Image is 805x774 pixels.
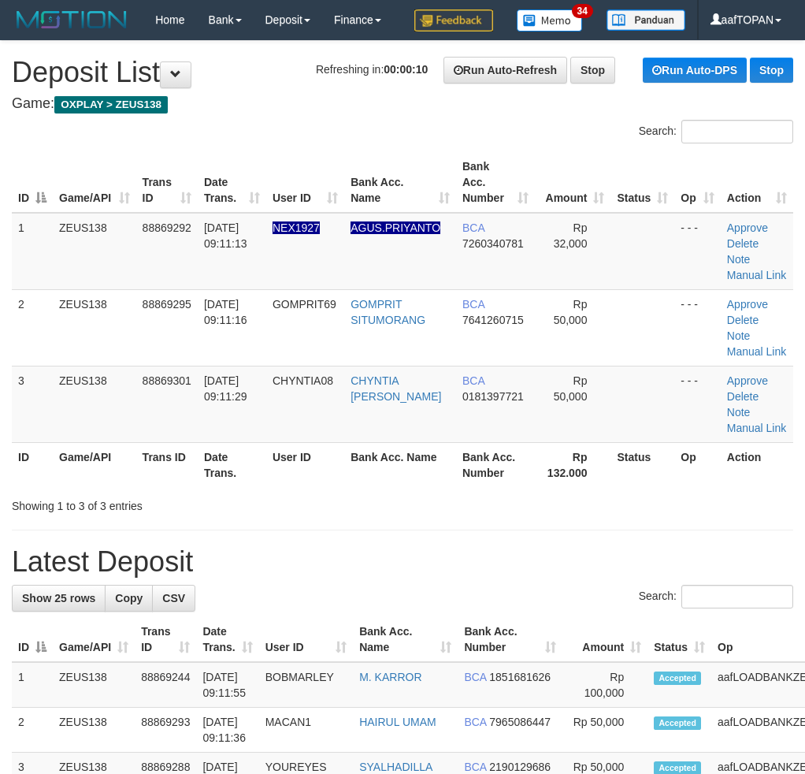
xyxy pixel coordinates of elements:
[351,298,425,326] a: GOMPRIT SITUMORANG
[53,366,136,442] td: ZEUS138
[344,442,456,487] th: Bank Acc. Name
[750,58,793,83] a: Stop
[162,592,185,605] span: CSV
[647,617,711,662] th: Status: activate to sort column ascending
[273,221,320,234] span: Nama rekening ada tanda titik/strip, harap diedit
[464,716,486,728] span: BCA
[681,585,793,608] input: Search:
[462,237,524,250] span: Copy 7260340781 to clipboard
[12,585,106,612] a: Show 25 rows
[674,366,721,442] td: - - -
[12,662,53,708] td: 1
[607,9,685,31] img: panduan.png
[654,716,701,730] span: Accepted
[359,716,436,728] a: HAIRUL UMAM
[554,221,588,250] span: Rp 32,000
[12,546,793,578] h1: Latest Deposit
[727,390,759,403] a: Delete
[456,442,535,487] th: Bank Acc. Number
[727,237,759,250] a: Delete
[462,221,484,234] span: BCA
[53,442,136,487] th: Game/API
[489,671,551,683] span: Copy 1851681626 to clipboard
[727,314,759,326] a: Delete
[53,662,135,708] td: ZEUS138
[570,57,615,84] a: Stop
[198,442,266,487] th: Date Trans.
[12,289,53,366] td: 2
[674,442,721,487] th: Op
[53,152,136,213] th: Game/API: activate to sort column ascending
[136,442,198,487] th: Trans ID
[359,671,421,683] a: M. KARROR
[105,585,153,612] a: Copy
[721,442,793,487] th: Action
[12,708,53,753] td: 2
[53,617,135,662] th: Game/API: activate to sort column ascending
[610,152,674,213] th: Status: activate to sort column ascending
[727,298,768,311] a: Approve
[554,298,588,326] span: Rp 50,000
[674,289,721,366] td: - - -
[12,96,793,112] h4: Game:
[464,761,486,773] span: BCA
[517,9,583,32] img: Button%20Memo.svg
[12,213,53,290] td: 1
[462,390,524,403] span: Copy 0181397721 to clipboard
[273,374,333,387] span: CHYNTIA08
[152,585,195,612] a: CSV
[135,662,196,708] td: 88869244
[53,289,136,366] td: ZEUS138
[12,152,53,213] th: ID: activate to sort column descending
[554,374,588,403] span: Rp 50,000
[462,374,484,387] span: BCA
[654,672,701,685] span: Accepted
[53,213,136,290] td: ZEUS138
[681,120,793,143] input: Search:
[727,374,768,387] a: Approve
[198,152,266,213] th: Date Trans.: activate to sort column ascending
[456,152,535,213] th: Bank Acc. Number: activate to sort column ascending
[489,716,551,728] span: Copy 7965086447 to clipboard
[562,662,647,708] td: Rp 100,000
[562,617,647,662] th: Amount: activate to sort column ascending
[639,120,793,143] label: Search:
[351,221,440,234] a: AGUS.PRIYANTO
[259,617,353,662] th: User ID: activate to sort column ascending
[196,617,258,662] th: Date Trans.: activate to sort column ascending
[384,63,428,76] strong: 00:00:10
[344,152,456,213] th: Bank Acc. Name: activate to sort column ascending
[12,442,53,487] th: ID
[196,662,258,708] td: [DATE] 09:11:55
[727,269,787,281] a: Manual Link
[464,671,486,683] span: BCA
[22,592,95,605] span: Show 25 rows
[135,708,196,753] td: 88869293
[674,152,721,213] th: Op: activate to sort column ascending
[12,617,53,662] th: ID: activate to sort column descending
[727,253,751,266] a: Note
[610,442,674,487] th: Status
[727,329,751,342] a: Note
[674,213,721,290] td: - - -
[12,492,324,514] div: Showing 1 to 3 of 3 entries
[12,366,53,442] td: 3
[266,442,344,487] th: User ID
[196,708,258,753] td: [DATE] 09:11:36
[353,617,458,662] th: Bank Acc. Name: activate to sort column ascending
[643,58,747,83] a: Run Auto-DPS
[462,298,484,311] span: BCA
[316,63,428,76] span: Refreshing in:
[351,374,441,403] a: CHYNTIA [PERSON_NAME]
[259,708,353,753] td: MACAN1
[273,298,336,311] span: GOMPRIT69
[204,298,247,326] span: [DATE] 09:11:16
[721,152,793,213] th: Action: activate to sort column ascending
[53,708,135,753] td: ZEUS138
[727,221,768,234] a: Approve
[12,57,793,88] h1: Deposit List
[458,617,562,662] th: Bank Acc. Number: activate to sort column ascending
[535,152,611,213] th: Amount: activate to sort column ascending
[136,152,198,213] th: Trans ID: activate to sort column ascending
[727,406,751,419] a: Note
